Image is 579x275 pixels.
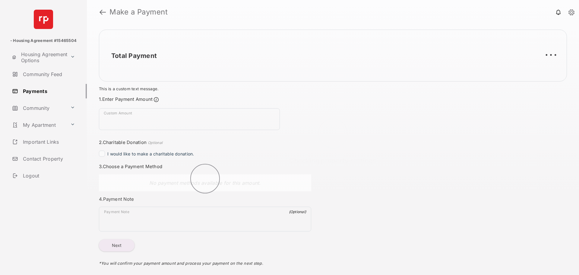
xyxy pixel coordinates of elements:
a: Important Links [10,135,78,149]
a: Contact Property [10,152,87,166]
a: Logout [10,168,87,183]
a: Housing Agreement Options [10,50,68,65]
a: My Apartment [10,118,68,132]
img: svg+xml;base64,PHN2ZyB4bWxucz0iaHR0cDovL3d3dy53My5vcmcvMjAwMC9zdmciIHdpZHRoPSI2NCIgaGVpZ2h0PSI2NC... [34,10,53,29]
span: Checking property settings [289,157,376,165]
p: - Housing Agreement #15465504 [10,38,77,44]
a: Payments [10,84,87,98]
a: Community [10,101,68,115]
a: Community Feed [10,67,87,82]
